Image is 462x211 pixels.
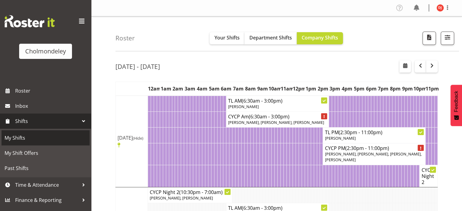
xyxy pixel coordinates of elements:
[2,130,90,145] a: My Shifts
[399,60,411,73] button: Select a specific date within the roster.
[365,82,377,96] th: 6pm
[245,82,257,96] th: 8am
[249,113,289,120] span: (6:30am - 3:00pm)
[150,195,213,201] span: [PERSON_NAME], [PERSON_NAME]
[245,32,297,44] button: Department Shifts
[214,34,240,41] span: Your Shifts
[196,82,208,96] th: 4am
[5,164,87,173] span: Past Shifts
[256,82,269,96] th: 9am
[115,63,160,70] h2: [DATE] - [DATE]
[232,82,245,96] th: 7am
[115,35,135,42] h4: Roster
[5,148,87,158] span: My Shift Offers
[150,189,230,195] h4: CYCP Night 2
[2,145,90,161] a: My Shift Offers
[389,82,402,96] th: 8pm
[293,82,305,96] th: 12pm
[325,135,355,141] span: [PERSON_NAME]
[426,82,438,96] th: 11pm
[325,151,421,162] span: [PERSON_NAME], [PERSON_NAME], [PERSON_NAME], [PERSON_NAME]
[15,101,88,111] span: Inbox
[450,85,462,126] button: Feedback - Show survey
[15,117,79,126] span: Shifts
[249,34,292,41] span: Department Shifts
[184,82,196,96] th: 3am
[317,82,329,96] th: 2pm
[148,82,160,96] th: 12am
[413,82,426,96] th: 10pm
[116,96,148,187] td: [DATE]
[329,82,341,96] th: 3pm
[421,167,436,185] h4: CYCP Night 2
[220,82,232,96] th: 6am
[25,47,66,56] div: Cholmondeley
[5,133,87,142] span: My Shifts
[2,161,90,176] a: Past Shifts
[401,82,413,96] th: 9pm
[338,129,382,136] span: (2:30pm - 11:00pm)
[15,180,79,189] span: Time & Attendance
[15,86,88,95] span: Roster
[160,82,172,96] th: 1am
[325,129,423,135] h4: TL PM
[228,114,327,120] h4: CYCP Am
[133,135,143,141] span: (Hide)
[302,34,338,41] span: Company Shifts
[297,32,343,44] button: Company Shifts
[345,145,389,151] span: (2:30pm - 11:00pm)
[242,97,282,104] span: (6:30am - 3:00pm)
[281,82,293,96] th: 11am
[228,120,324,125] span: [PERSON_NAME], [PERSON_NAME], [PERSON_NAME]
[436,4,444,12] img: danielle-jeffery11296.jpg
[341,82,353,96] th: 4pm
[325,145,423,151] h4: CYCP PM
[377,82,389,96] th: 7pm
[228,205,327,211] h4: TL AM
[269,82,281,96] th: 10am
[353,82,365,96] th: 5pm
[15,196,79,205] span: Finance & Reporting
[228,104,259,109] span: [PERSON_NAME]
[423,32,436,45] button: Download a PDF of the roster according to the set date range.
[228,98,327,104] h4: TL AM
[179,189,223,196] span: (10:30pm - 7:00am)
[210,32,245,44] button: Your Shifts
[305,82,317,96] th: 1pm
[441,32,454,45] button: Filter Shifts
[5,15,55,27] img: Rosterit website logo
[172,82,184,96] th: 2am
[208,82,220,96] th: 5am
[453,91,459,112] span: Feedback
